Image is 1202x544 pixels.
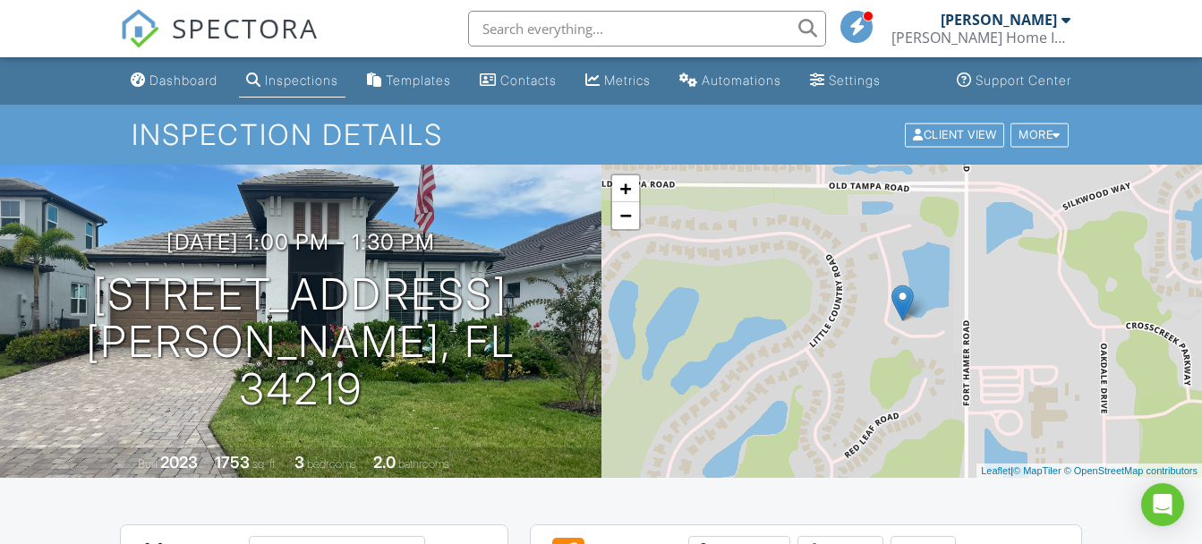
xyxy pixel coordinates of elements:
div: 1753 [215,453,250,472]
div: Contacts [500,72,557,88]
div: Inspections [265,72,338,88]
a: Inspections [239,64,345,98]
div: Metrics [604,72,651,88]
div: Settings [829,72,881,88]
a: Settings [803,64,888,98]
a: Leaflet [981,465,1010,476]
div: [PERSON_NAME] [941,11,1057,29]
span: Built [138,457,158,471]
a: Templates [360,64,458,98]
div: 2.0 [373,453,396,472]
div: | [976,463,1202,479]
div: Parrish Home Inspections, LLC [891,29,1070,47]
h3: [DATE] 1:00 pm - 1:30 pm [166,230,435,254]
span: bedrooms [307,457,356,471]
a: © OpenStreetMap contributors [1064,465,1198,476]
div: Templates [386,72,451,88]
div: More [1010,123,1069,147]
a: Client View [903,127,1009,140]
a: Contacts [473,64,564,98]
div: Support Center [976,72,1071,88]
a: Support Center [950,64,1078,98]
a: SPECTORA [120,24,319,62]
div: Automations [702,72,781,88]
div: 3 [294,453,304,472]
a: Zoom out [612,202,639,229]
a: © MapTiler [1013,465,1061,476]
a: Metrics [578,64,658,98]
a: Dashboard [124,64,225,98]
div: Open Intercom Messenger [1141,483,1184,526]
h1: Inspection Details [132,119,1070,150]
span: SPECTORA [172,9,319,47]
div: 2023 [160,453,198,472]
span: bathrooms [398,457,449,471]
img: The Best Home Inspection Software - Spectora [120,9,159,48]
div: Client View [905,123,1004,147]
a: Automations (Basic) [672,64,789,98]
a: Zoom in [612,175,639,202]
input: Search everything... [468,11,826,47]
div: Dashboard [149,72,217,88]
h1: [STREET_ADDRESS] [PERSON_NAME], FL 34219 [29,271,573,412]
span: sq. ft. [252,457,277,471]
